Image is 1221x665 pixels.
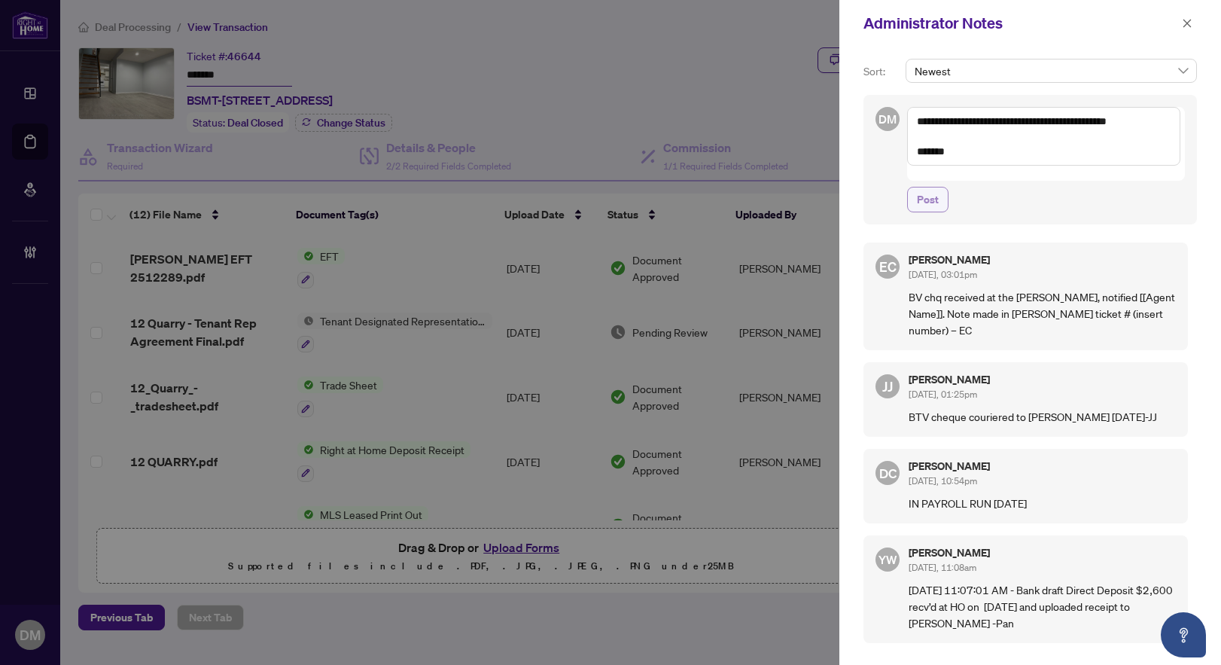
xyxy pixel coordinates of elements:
[1182,18,1192,29] span: close
[878,110,897,128] span: DM
[882,376,893,397] span: JJ
[909,255,1176,265] h5: [PERSON_NAME]
[1161,612,1206,657] button: Open asap
[863,63,900,80] p: Sort:
[909,562,976,573] span: [DATE], 11:08am
[878,462,897,483] span: DC
[909,389,977,400] span: [DATE], 01:25pm
[915,59,1188,82] span: Newest
[909,288,1176,338] p: BV chq received at the [PERSON_NAME], notified [[Agent Name]]. Note made in [PERSON_NAME] ticket ...
[879,256,897,277] span: EC
[909,461,1176,471] h5: [PERSON_NAME]
[917,188,939,212] span: Post
[878,551,897,569] span: YW
[909,374,1176,385] h5: [PERSON_NAME]
[909,495,1176,511] p: IN PAYROLL RUN [DATE]
[909,581,1176,631] p: [DATE] 11:07:01 AM - Bank draft Direct Deposit $2,600 recv’d at HO on [DATE] and uploaded receipt...
[863,12,1177,35] div: Administrator Notes
[909,548,1176,558] h5: [PERSON_NAME]
[909,408,1176,425] p: BTV cheque couriered to [PERSON_NAME] [DATE]-JJ
[909,475,977,487] span: [DATE], 10:54pm
[907,187,948,212] button: Post
[909,269,977,280] span: [DATE], 03:01pm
